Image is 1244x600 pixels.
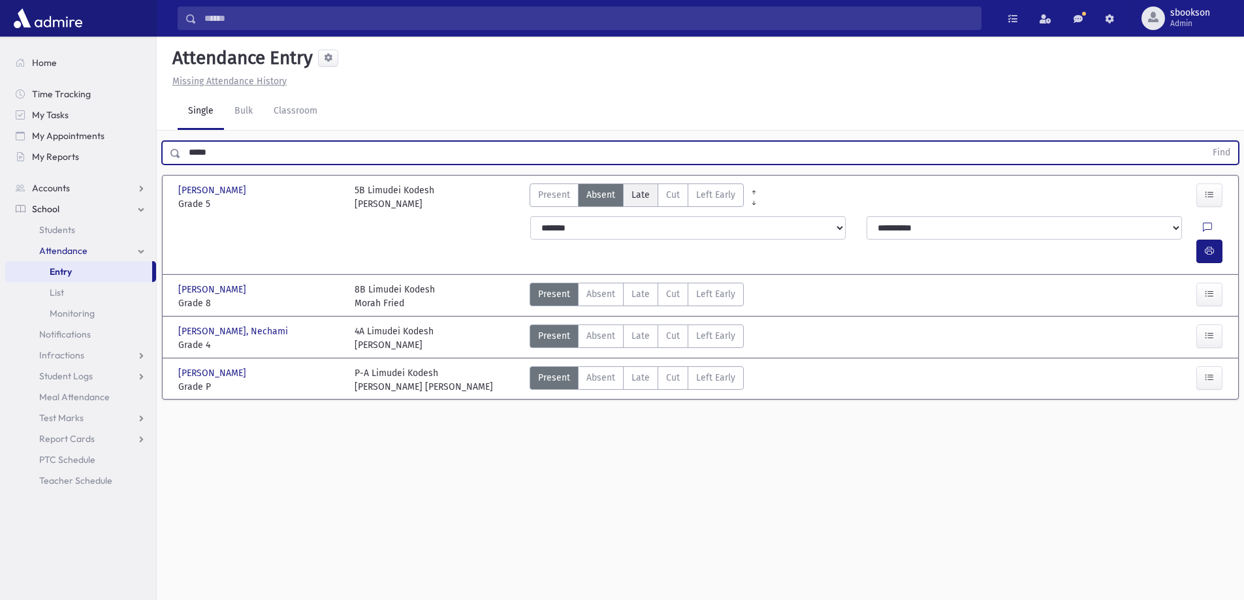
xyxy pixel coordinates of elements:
[631,287,650,301] span: Late
[355,283,435,310] div: 8B Limudei Kodesh Morah Fried
[39,349,84,361] span: Infractions
[5,366,156,387] a: Student Logs
[39,412,84,424] span: Test Marks
[5,407,156,428] a: Test Marks
[197,7,981,30] input: Search
[50,287,64,298] span: List
[1170,8,1210,18] span: sbookson
[530,283,744,310] div: AttTypes
[1205,142,1238,164] button: Find
[5,198,156,219] a: School
[696,188,735,202] span: Left Early
[32,57,57,69] span: Home
[5,84,156,104] a: Time Tracking
[5,178,156,198] a: Accounts
[586,371,615,385] span: Absent
[178,296,342,310] span: Grade 8
[178,324,291,338] span: [PERSON_NAME], Nechami
[32,151,79,163] span: My Reports
[355,366,493,394] div: P-A Limudei Kodesh [PERSON_NAME] [PERSON_NAME]
[178,183,249,197] span: [PERSON_NAME]
[355,324,434,352] div: 4A Limudei Kodesh [PERSON_NAME]
[32,88,91,100] span: Time Tracking
[666,287,680,301] span: Cut
[355,183,434,211] div: 5B Limudei Kodesh [PERSON_NAME]
[167,47,313,69] h5: Attendance Entry
[5,104,156,125] a: My Tasks
[5,125,156,146] a: My Appointments
[178,93,224,130] a: Single
[586,188,615,202] span: Absent
[530,324,744,352] div: AttTypes
[538,329,570,343] span: Present
[666,329,680,343] span: Cut
[5,470,156,491] a: Teacher Schedule
[32,130,104,142] span: My Appointments
[586,287,615,301] span: Absent
[631,188,650,202] span: Late
[178,366,249,380] span: [PERSON_NAME]
[530,183,744,211] div: AttTypes
[39,224,75,236] span: Students
[5,303,156,324] a: Monitoring
[666,371,680,385] span: Cut
[39,454,95,466] span: PTC Schedule
[50,266,72,277] span: Entry
[5,449,156,470] a: PTC Schedule
[666,188,680,202] span: Cut
[631,329,650,343] span: Late
[263,93,328,130] a: Classroom
[32,109,69,121] span: My Tasks
[172,76,287,87] u: Missing Attendance History
[530,366,744,394] div: AttTypes
[39,475,112,486] span: Teacher Schedule
[538,287,570,301] span: Present
[5,240,156,261] a: Attendance
[5,219,156,240] a: Students
[167,76,287,87] a: Missing Attendance History
[178,338,342,352] span: Grade 4
[538,371,570,385] span: Present
[5,324,156,345] a: Notifications
[696,371,735,385] span: Left Early
[5,282,156,303] a: List
[178,197,342,211] span: Grade 5
[5,146,156,167] a: My Reports
[39,433,95,445] span: Report Cards
[5,345,156,366] a: Infractions
[224,93,263,130] a: Bulk
[39,328,91,340] span: Notifications
[586,329,615,343] span: Absent
[178,380,342,394] span: Grade P
[1170,18,1210,29] span: Admin
[538,188,570,202] span: Present
[39,370,93,382] span: Student Logs
[32,203,59,215] span: School
[50,308,95,319] span: Monitoring
[39,245,88,257] span: Attendance
[32,182,70,194] span: Accounts
[5,387,156,407] a: Meal Attendance
[696,287,735,301] span: Left Early
[5,52,156,73] a: Home
[696,329,735,343] span: Left Early
[39,391,110,403] span: Meal Attendance
[5,428,156,449] a: Report Cards
[631,371,650,385] span: Late
[10,5,86,31] img: AdmirePro
[178,283,249,296] span: [PERSON_NAME]
[5,261,152,282] a: Entry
